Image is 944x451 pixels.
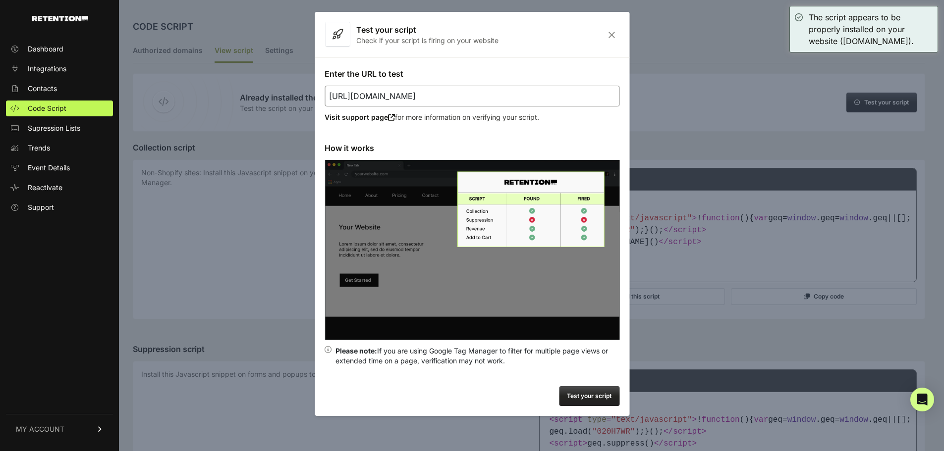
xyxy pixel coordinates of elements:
[16,424,64,434] span: MY ACCOUNT
[28,163,70,173] span: Event Details
[325,113,395,121] a: Visit support page
[325,112,619,122] p: for more information on verifying your script.
[6,120,113,136] a: Supression Lists
[6,81,113,97] a: Contacts
[28,84,57,94] span: Contacts
[6,61,113,77] a: Integrations
[325,69,403,79] label: Enter the URL to test
[356,24,499,36] h3: Test your script
[325,160,619,340] img: verify script installation
[28,44,63,54] span: Dashboard
[356,36,499,46] p: Check if your script is firing on your website
[28,123,80,133] span: Supression Lists
[28,64,66,74] span: Integrations
[6,140,113,156] a: Trends
[335,347,377,355] strong: Please note:
[335,346,619,366] div: If you are using Google Tag Manager to filter for multiple page views or extended time on a page,...
[6,100,113,116] a: Code Script
[28,143,50,153] span: Trends
[28,103,66,113] span: Code Script
[32,16,88,21] img: Retention.com
[28,183,62,193] span: Reactivate
[6,180,113,196] a: Reactivate
[6,414,113,444] a: MY ACCOUNT
[559,386,619,406] button: Test your script
[910,388,934,411] div: Open Intercom Messenger
[325,142,619,154] h3: How it works
[604,31,619,39] i: Close
[28,202,54,212] span: Support
[6,41,113,57] a: Dashboard
[6,160,113,176] a: Event Details
[6,200,113,215] a: Support
[809,11,933,47] div: The script appears to be properly installed on your website ([DOMAIN_NAME]).
[325,86,619,106] input: https://www.acme.com/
